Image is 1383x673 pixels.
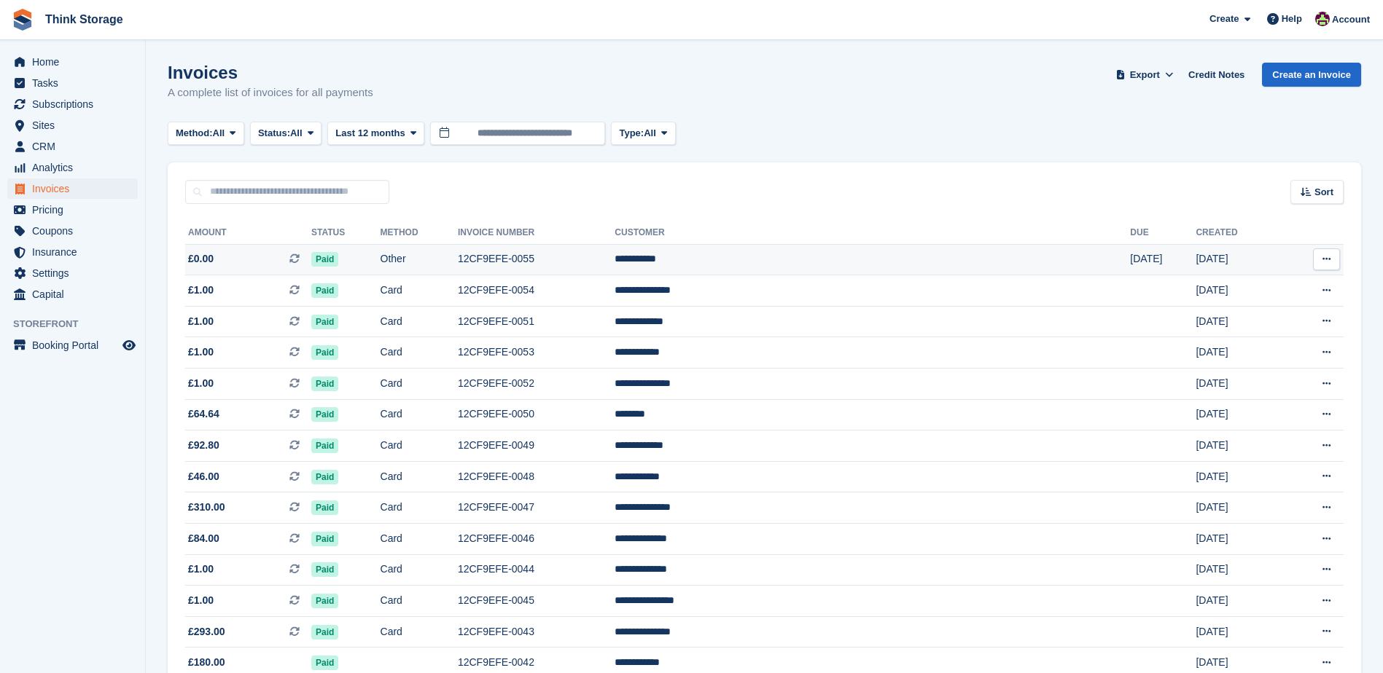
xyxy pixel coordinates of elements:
[381,369,458,400] td: Card
[311,252,338,267] span: Paid
[1332,12,1370,27] span: Account
[311,500,338,515] span: Paid
[13,317,145,331] span: Storefront
[458,554,615,586] td: 12CF9EFE-0044
[32,284,120,304] span: Capital
[188,314,214,329] span: £1.00
[1196,554,1281,586] td: [DATE]
[1196,430,1281,462] td: [DATE]
[381,492,458,524] td: Card
[381,430,458,462] td: Card
[311,407,338,422] span: Paid
[7,178,138,199] a: menu
[381,616,458,648] td: Card
[176,126,213,141] span: Method:
[381,586,458,617] td: Card
[458,244,615,275] td: 12CF9EFE-0055
[1209,12,1239,26] span: Create
[1196,337,1281,369] td: [DATE]
[1130,221,1196,245] th: Due
[32,263,120,283] span: Settings
[458,306,615,337] td: 12CF9EFE-0051
[188,406,219,422] span: £64.64
[381,337,458,369] td: Card
[32,52,120,72] span: Home
[458,586,615,617] td: 12CF9EFE-0045
[311,345,338,360] span: Paid
[335,126,405,141] span: Last 12 months
[381,244,458,275] td: Other
[311,470,338,484] span: Paid
[32,242,120,262] span: Insurance
[7,221,138,241] a: menu
[7,335,138,355] a: menu
[32,200,120,220] span: Pricing
[213,126,225,141] span: All
[458,492,615,524] td: 12CF9EFE-0047
[7,242,138,262] a: menu
[458,524,615,555] td: 12CF9EFE-0046
[458,275,615,307] td: 12CF9EFE-0054
[311,377,338,391] span: Paid
[188,624,225,639] span: £293.00
[1196,221,1281,245] th: Created
[290,126,303,141] span: All
[381,306,458,337] td: Card
[311,532,338,546] span: Paid
[32,136,120,157] span: CRM
[611,122,675,146] button: Type: All
[1113,63,1177,87] button: Export
[39,7,129,31] a: Think Storage
[1196,461,1281,492] td: [DATE]
[168,84,373,101] p: A complete list of invoices for all payments
[458,616,615,648] td: 12CF9EFE-0043
[32,221,120,241] span: Coupons
[381,461,458,492] td: Card
[1196,306,1281,337] td: [DATE]
[7,284,138,304] a: menu
[188,438,219,453] span: £92.80
[32,115,120,135] span: Sites
[1282,12,1302,26] span: Help
[1196,616,1281,648] td: [DATE]
[644,126,656,141] span: All
[32,73,120,93] span: Tasks
[7,200,138,220] a: menu
[12,9,34,31] img: stora-icon-8386f47178a22dfd0bd8f6a31ec36ba5ce8667c1dd55bd0f319d3a0aa187defe.svg
[1196,244,1281,275] td: [DATE]
[32,178,120,199] span: Invoices
[7,115,138,135] a: menu
[188,251,214,267] span: £0.00
[1196,524,1281,555] td: [DATE]
[458,399,615,430] td: 12CF9EFE-0050
[168,122,244,146] button: Method: All
[1314,185,1333,200] span: Sort
[250,122,322,146] button: Status: All
[311,315,338,329] span: Paid
[32,94,120,114] span: Subscriptions
[1196,492,1281,524] td: [DATE]
[185,221,311,245] th: Amount
[1130,68,1160,82] span: Export
[311,221,381,245] th: Status
[188,469,219,484] span: £46.00
[381,221,458,245] th: Method
[32,157,120,178] span: Analytics
[120,336,138,354] a: Preview store
[311,438,338,453] span: Paid
[458,337,615,369] td: 12CF9EFE-0053
[188,562,214,577] span: £1.00
[1262,63,1361,87] a: Create an Invoice
[32,335,120,355] span: Booking Portal
[458,221,615,245] th: Invoice Number
[168,63,373,82] h1: Invoices
[7,73,138,93] a: menu
[7,52,138,72] a: menu
[7,263,138,283] a: menu
[7,157,138,178] a: menu
[381,399,458,430] td: Card
[311,562,338,577] span: Paid
[1130,244,1196,275] td: [DATE]
[1196,399,1281,430] td: [DATE]
[188,531,219,546] span: £84.00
